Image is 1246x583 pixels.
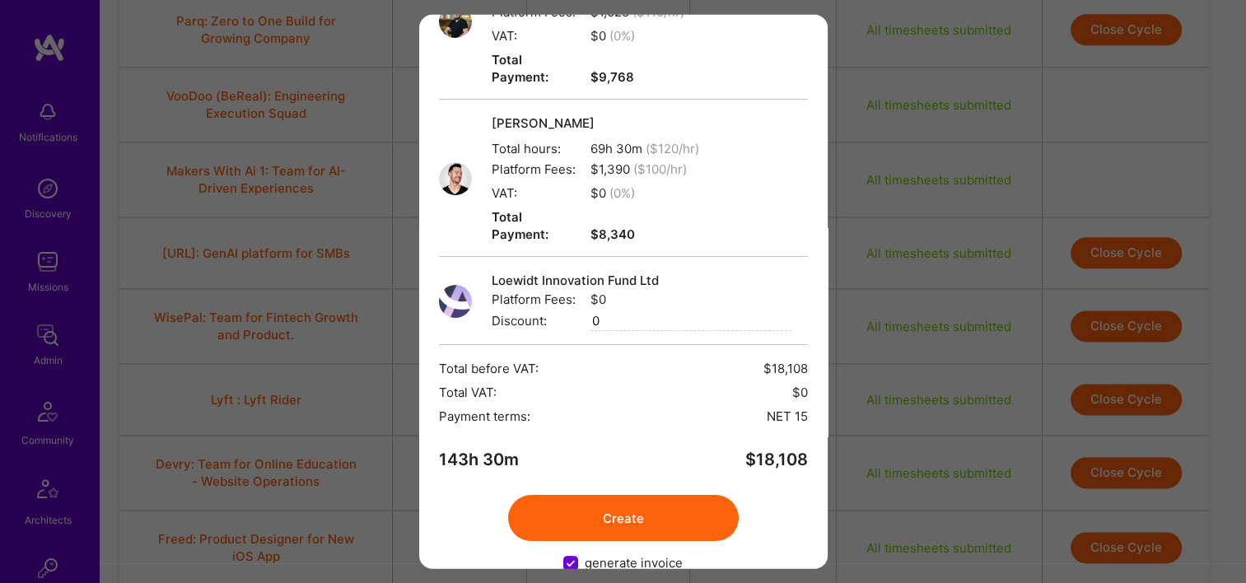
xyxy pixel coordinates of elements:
[609,185,635,201] span: ( 0 %)
[492,69,634,85] strong: $9,768
[763,360,808,377] span: $18,108
[439,5,472,38] img: User Avatar
[646,141,699,156] span: ($ 120 /hr)
[439,162,472,195] img: User Avatar
[492,291,791,308] span: $0
[492,51,581,86] span: Total Payment:
[492,312,581,329] span: Discount:
[585,554,683,571] span: generate invoice
[492,184,699,202] span: $0
[492,140,581,157] span: Total hours:
[492,161,699,178] span: $ 1,390
[439,285,472,318] img: User Avatar
[492,27,581,44] span: VAT:
[492,208,581,243] span: Total Payment:
[439,384,497,401] span: Total VAT:
[508,495,739,541] button: Create
[492,184,581,202] span: VAT:
[745,451,808,469] span: $ 18,108
[767,408,808,425] span: NET 15
[609,28,635,44] span: ( 0 %)
[492,140,699,157] span: 69h 30m
[492,161,581,178] span: Platform Fees:
[633,161,687,177] span: ($ 100 /hr)
[439,451,519,469] span: 143h 30m
[492,226,635,242] strong: $8,340
[439,360,539,377] span: Total before VAT:
[792,384,808,401] span: $0
[439,408,530,425] span: Payment terms:
[492,114,699,132] span: [PERSON_NAME]
[492,291,581,308] span: Platform Fees:
[419,15,828,569] div: modal
[492,272,791,289] span: Loewidt Innovation Fund Ltd
[492,27,684,44] span: $0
